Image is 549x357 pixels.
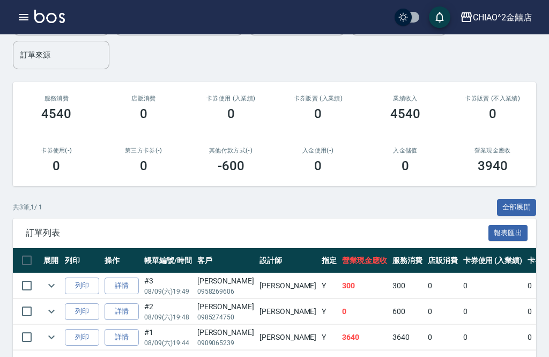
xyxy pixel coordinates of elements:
[105,278,139,294] a: 詳情
[257,325,319,350] td: [PERSON_NAME]
[105,303,139,320] a: 詳情
[257,299,319,324] td: [PERSON_NAME]
[390,248,425,273] th: 服務消費
[144,312,192,322] p: 08/09 (六) 19:48
[144,287,192,296] p: 08/09 (六) 19:49
[402,158,409,173] h3: 0
[339,273,390,298] td: 300
[197,327,254,338] div: [PERSON_NAME]
[339,248,390,273] th: 營業現金應收
[488,225,528,242] button: 報表匯出
[65,278,99,294] button: 列印
[41,106,71,121] h3: 4540
[319,273,339,298] td: Y
[462,147,523,154] h2: 營業現金應收
[390,106,420,121] h3: 4540
[197,312,254,322] p: 0985274750
[390,325,425,350] td: 3640
[390,273,425,298] td: 300
[218,158,244,173] h3: -600
[102,248,142,273] th: 操作
[65,329,99,346] button: 列印
[456,6,536,28] button: CHIAO^2金囍店
[13,202,42,212] p: 共 3 筆, 1 / 1
[339,325,390,350] td: 3640
[390,299,425,324] td: 600
[197,287,254,296] p: 0958269606
[142,325,195,350] td: #1
[425,248,461,273] th: 店販消費
[43,303,60,319] button: expand row
[26,95,87,102] h3: 服務消費
[461,248,525,273] th: 卡券使用 (入業績)
[140,106,147,121] h3: 0
[200,147,262,154] h2: 其他付款方式(-)
[142,248,195,273] th: 帳單編號/時間
[197,338,254,348] p: 0909065239
[425,325,461,350] td: 0
[257,248,319,273] th: 設計師
[144,338,192,348] p: 08/09 (六) 19:44
[140,158,147,173] h3: 0
[26,147,87,154] h2: 卡券使用(-)
[105,329,139,346] a: 詳情
[53,158,60,173] h3: 0
[26,228,488,238] span: 訂單列表
[113,147,175,154] h2: 第三方卡券(-)
[461,299,525,324] td: 0
[339,299,390,324] td: 0
[429,6,450,28] button: save
[425,273,461,298] td: 0
[319,325,339,350] td: Y
[488,227,528,237] a: 報表匯出
[461,273,525,298] td: 0
[142,299,195,324] td: #2
[478,158,508,173] h3: 3940
[319,248,339,273] th: 指定
[227,106,235,121] h3: 0
[473,11,532,24] div: CHIAO^2金囍店
[197,275,254,287] div: [PERSON_NAME]
[142,273,195,298] td: #3
[461,325,525,350] td: 0
[319,299,339,324] td: Y
[287,147,349,154] h2: 入金使用(-)
[41,248,62,273] th: 展開
[200,95,262,102] h2: 卡券使用 (入業績)
[314,106,322,121] h3: 0
[375,147,436,154] h2: 入金儲值
[34,10,65,23] img: Logo
[195,248,257,273] th: 客戶
[43,278,60,294] button: expand row
[375,95,436,102] h2: 業績收入
[65,303,99,320] button: 列印
[113,95,175,102] h2: 店販消費
[425,299,461,324] td: 0
[43,329,60,345] button: expand row
[62,248,102,273] th: 列印
[497,199,537,216] button: 全部展開
[257,273,319,298] td: [PERSON_NAME]
[489,106,496,121] h3: 0
[314,158,322,173] h3: 0
[462,95,523,102] h2: 卡券販賣 (不入業績)
[287,95,349,102] h2: 卡券販賣 (入業績)
[197,301,254,312] div: [PERSON_NAME]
